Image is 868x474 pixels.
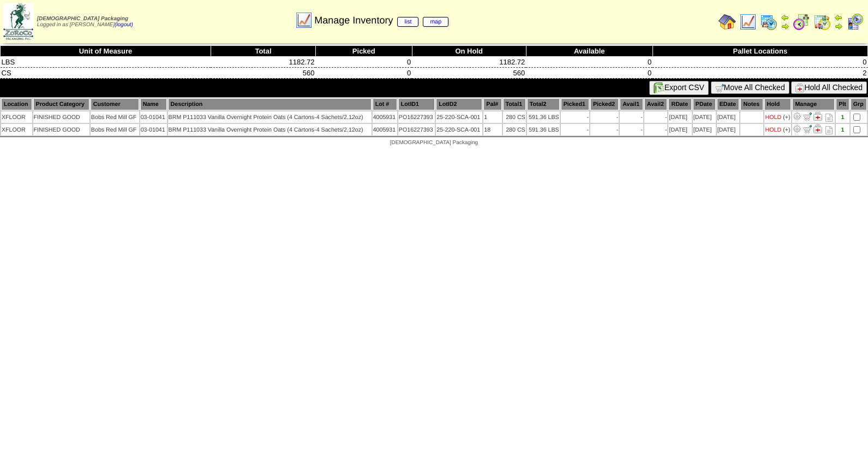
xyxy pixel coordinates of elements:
[398,111,435,123] td: PO16227393
[760,13,777,31] img: calendarprod.gif
[813,125,822,133] img: Manage Hold
[140,111,167,123] td: 03-01041
[653,46,867,57] th: Pallet Locations
[390,140,478,146] span: [DEMOGRAPHIC_DATA] Packaging
[846,13,864,31] img: calendarcustomer.gif
[140,124,167,135] td: 03-01041
[295,11,313,29] img: line_graph.gif
[1,111,32,123] td: XFLOOR
[781,13,789,22] img: arrowleft.gif
[740,98,763,110] th: Notes
[436,98,482,110] th: LotID2
[561,124,589,135] td: -
[783,127,790,133] div: (+)
[693,124,716,135] td: [DATE]
[620,98,643,110] th: Avail1
[423,17,448,27] a: map
[813,112,822,121] img: Manage Hold
[781,22,789,31] img: arrowright.gif
[168,124,372,135] td: BRM P111033 Vanilla Overnight Protein Oats (4 Cartons-4 Sachets/2.12oz)
[483,98,501,110] th: Pal#
[783,114,790,121] div: (+)
[503,98,526,110] th: Total1
[825,126,833,134] i: Note
[91,124,139,135] td: Bobs Red Mill GF
[739,13,757,31] img: line_graph.gif
[483,111,501,123] td: 1
[711,81,789,94] button: Move All Checked
[620,124,643,135] td: -
[793,13,810,31] img: calendarblend.gif
[561,111,589,123] td: -
[620,111,643,123] td: -
[715,84,724,92] img: cart.gif
[765,127,782,133] div: HOLD
[764,98,792,110] th: Hold
[644,111,668,123] td: -
[211,57,315,68] td: 1182.72
[527,98,560,110] th: Total2
[398,98,435,110] th: LotID1
[649,81,709,95] button: Export CSV
[140,98,167,110] th: Name
[37,16,133,28] span: Logged in as [PERSON_NAME]
[115,22,133,28] a: (logout)
[314,15,448,26] span: Manage Inventory
[526,46,653,57] th: Available
[590,124,619,135] td: -
[693,111,716,123] td: [DATE]
[373,98,397,110] th: Lot #
[836,114,849,121] div: 1
[561,98,589,110] th: Picked1
[436,111,482,123] td: 25-220-SCA-001
[412,68,526,79] td: 560
[526,57,653,68] td: 0
[315,57,412,68] td: 0
[717,124,740,135] td: [DATE]
[373,124,397,135] td: 4005931
[653,57,867,68] td: 0
[834,22,843,31] img: arrowright.gif
[527,111,560,123] td: 591.36 LBS
[851,98,867,110] th: Grp
[793,125,801,133] img: Adjust
[412,46,526,57] th: On Hold
[483,124,501,135] td: 18
[436,124,482,135] td: 25-220-SCA-001
[668,111,691,123] td: [DATE]
[527,124,560,135] td: 591.36 LBS
[1,98,32,110] th: Location
[765,114,782,121] div: HOLD
[654,82,665,93] img: excel.gif
[836,127,849,133] div: 1
[33,124,89,135] td: FINISHED GOOD
[33,111,89,123] td: FINISHED GOOD
[1,68,211,79] td: CS
[803,112,812,121] img: Move
[398,124,435,135] td: PO16227393
[3,3,33,40] img: zoroco-logo-small.webp
[1,124,32,135] td: XFLOOR
[825,114,833,122] i: Note
[168,111,372,123] td: BRM P111033 Vanilla Overnight Protein Oats (4 Cartons-4 Sachets/2.12oz)
[813,13,831,31] img: calendarinout.gif
[211,46,315,57] th: Total
[719,13,736,31] img: home.gif
[503,111,526,123] td: 280 CS
[1,46,211,57] th: Unit of Measure
[668,124,691,135] td: [DATE]
[836,98,849,110] th: Plt
[91,111,139,123] td: Bobs Red Mill GF
[33,98,89,110] th: Product Category
[397,17,418,27] a: list
[644,124,668,135] td: -
[37,16,128,22] span: [DEMOGRAPHIC_DATA] Packaging
[668,98,691,110] th: RDate
[526,68,653,79] td: 0
[373,111,397,123] td: 4005931
[803,125,812,133] img: Move
[315,46,412,57] th: Picked
[792,98,835,110] th: Manage
[693,98,716,110] th: PDate
[644,98,668,110] th: Avail2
